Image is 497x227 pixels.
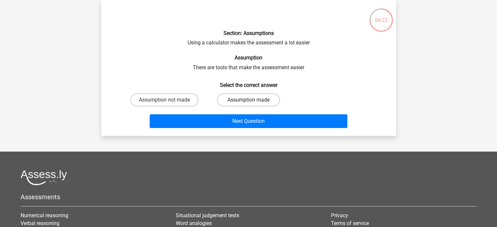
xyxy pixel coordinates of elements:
img: Assessly logo [21,170,67,185]
a: Word analogies [176,220,212,226]
a: Privacy [331,212,348,219]
button: Next Question [150,114,347,128]
a: Verbal reasoning [21,220,59,226]
h5: Assessments [21,193,476,201]
h6: Section: Assumptions [112,30,386,36]
a: Numerical reasoning [21,212,68,219]
h6: Select the correct answer [112,77,386,88]
h6: Assumption [112,55,386,61]
div: 04:22 [369,8,393,24]
a: Terms of service [331,220,369,226]
a: Situational judgement tests [176,212,239,219]
label: Assumption not made [130,93,198,106]
div: Using a calculator makes the assessment a lot easier There are tools that make the assessment easier [104,5,393,131]
label: Assumption made [217,93,280,106]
